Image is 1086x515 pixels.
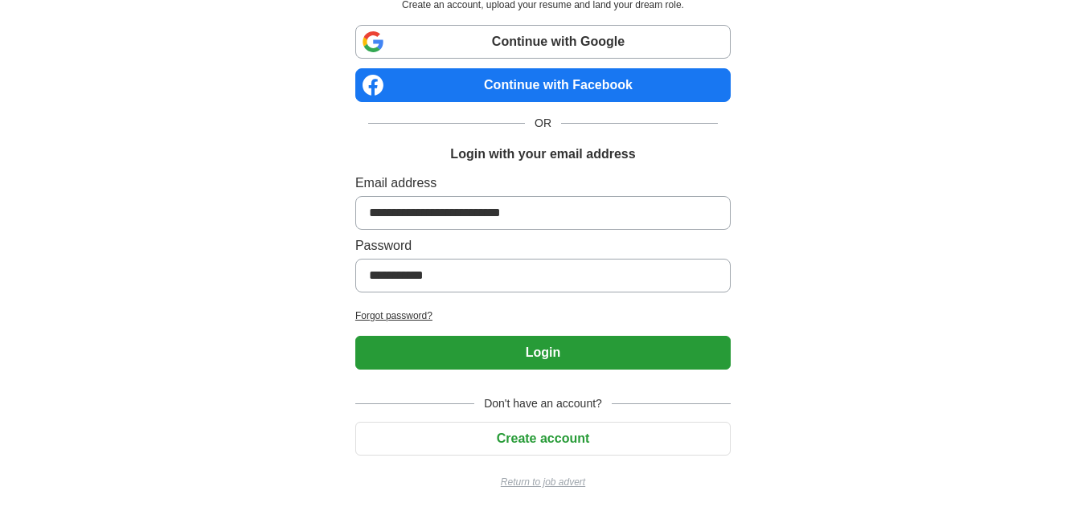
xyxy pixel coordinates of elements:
a: Return to job advert [355,475,731,489]
span: OR [525,115,561,132]
button: Create account [355,422,731,456]
a: Forgot password? [355,309,731,323]
a: Continue with Facebook [355,68,731,102]
button: Login [355,336,731,370]
a: Continue with Google [355,25,731,59]
h1: Login with your email address [450,145,635,164]
label: Email address [355,174,731,193]
a: Create account [355,431,731,445]
label: Password [355,236,731,255]
span: Don't have an account? [474,395,612,412]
